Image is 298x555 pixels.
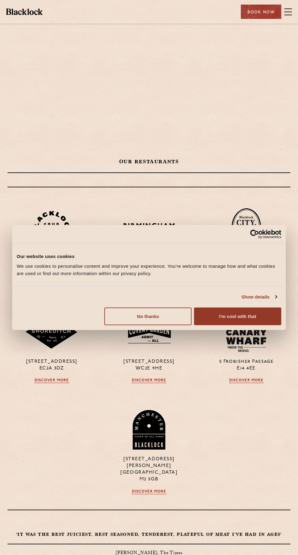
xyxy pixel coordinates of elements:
img: Soho-stamp-default.svg [34,211,69,247]
div: Book Now [241,5,281,19]
p: [STREET_ADDRESS] W1D 7LG [8,257,96,270]
a: Usercentrics Cookiebot - opens in a new window [228,230,281,239]
img: BL_Textured_Logo-footer-cropped.svg [6,9,43,15]
img: BL_CW_Logo_Website.svg [226,313,267,352]
p: 5 Frobisher Passage E14 4EE [202,358,290,372]
a: Discover More [132,490,166,494]
p: [STREET_ADDRESS][PERSON_NAME] [GEOGRAPHIC_DATA] M2 5GB [105,456,193,483]
a: Discover More [132,378,166,383]
img: BIRMINGHAM-P22_-e1747915156957.png [123,221,175,237]
button: No thanks [104,307,192,325]
div: We use cookies to personalise content and improve your experience. You're welcome to manage how a... [17,262,281,277]
h2: Our Restaurants [8,158,290,165]
img: BL_Manchester_Logo-bleed.png [132,410,166,450]
img: Shoreditch-stamp-v2-default.svg [25,315,78,349]
a: Discover More [229,378,264,383]
h2: ‘It was the best juiciest, best seasoned, tenderest, plateful of meat I’ve had in ages’ [8,532,290,538]
a: Discover More [35,378,69,383]
p: [STREET_ADDRESS] EC2A 3DZ [8,358,96,372]
div: Our website uses cookies [17,253,281,260]
a: Show details [241,293,277,301]
img: City-stamp-default.svg [231,208,261,248]
button: I'm cool with that [194,307,281,325]
img: BLA_1470_CoventGarden_Website_Solid.svg [123,318,175,347]
p: [STREET_ADDRESS] WC2E 9HE [105,358,193,372]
